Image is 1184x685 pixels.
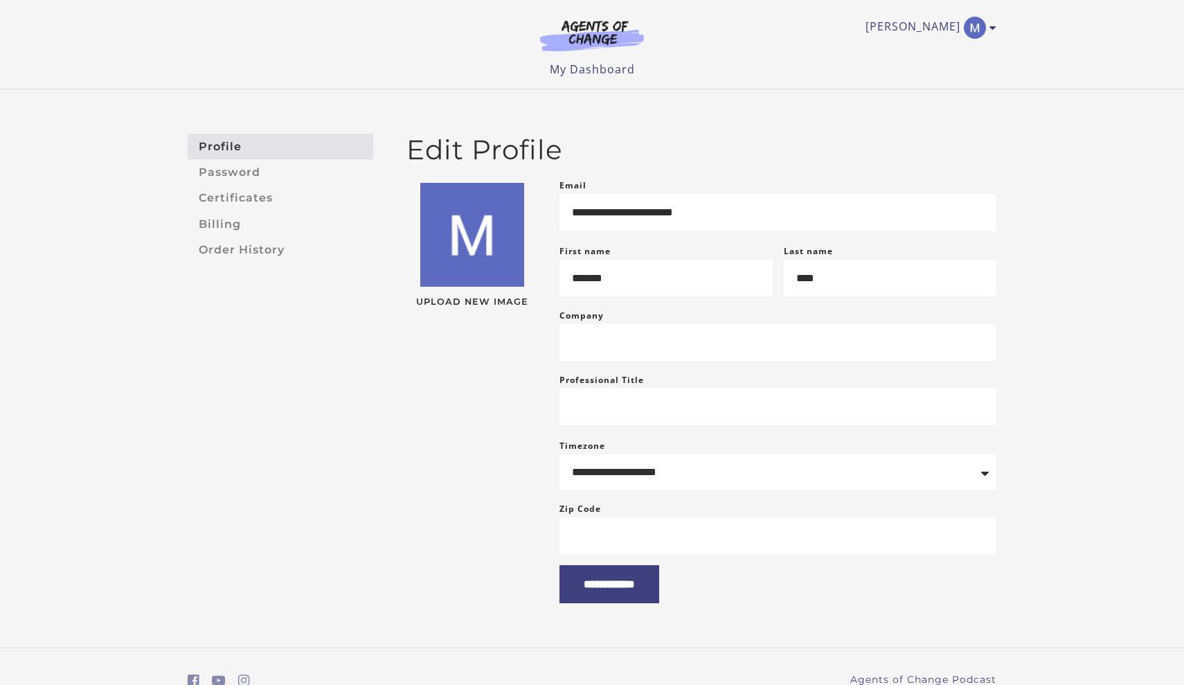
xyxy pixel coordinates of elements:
[406,298,537,307] span: Upload New Image
[526,19,658,51] img: Agents of Change Logo
[559,440,605,452] label: Timezone
[865,17,989,39] a: Toggle menu
[559,177,586,194] label: Email
[559,308,604,324] label: Company
[559,245,611,257] label: First name
[188,186,373,211] a: Certificates
[188,237,373,263] a: Order History
[406,134,996,166] h2: Edit Profile
[188,211,373,237] a: Billing
[559,501,601,517] label: Zip Code
[550,62,635,77] a: My Dashboard
[188,134,373,159] a: Profile
[188,159,373,185] a: Password
[559,372,644,389] label: Professional Title
[784,245,833,257] label: Last name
